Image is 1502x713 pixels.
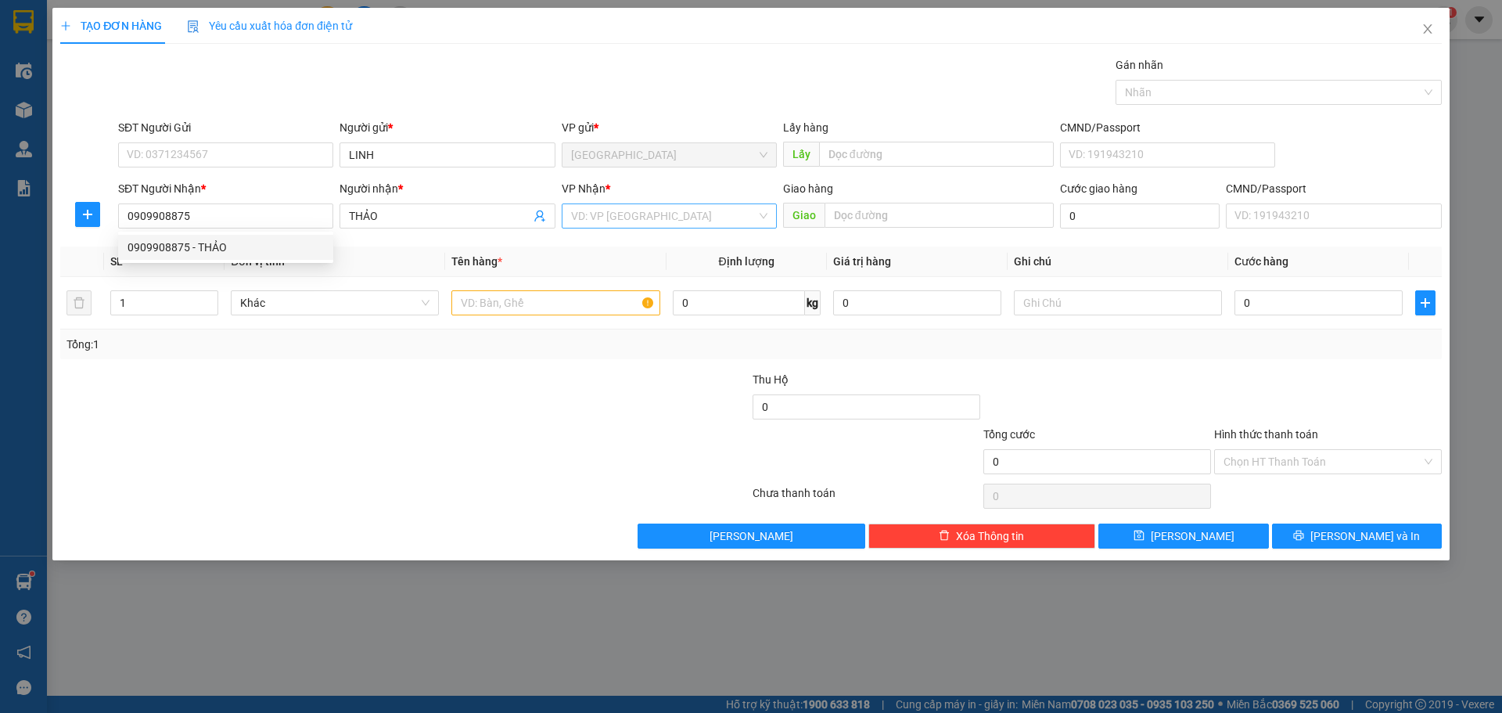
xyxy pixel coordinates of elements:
input: Cước giao hàng [1060,203,1220,229]
span: Giao [783,203,825,228]
span: Giao hàng [783,182,833,195]
div: Chưa thanh toán [751,484,982,512]
span: VP Nhận [562,182,605,195]
span: plus [60,20,71,31]
label: Gán nhãn [1116,59,1163,71]
span: Tên hàng [451,255,502,268]
span: Định lượng [719,255,774,268]
div: Tổng: 1 [66,336,580,353]
input: 0 [833,290,1001,315]
span: close [1421,23,1434,35]
input: Ghi Chú [1014,290,1222,315]
span: delete [939,530,950,542]
input: VD: Bàn, Ghế [451,290,659,315]
span: [PERSON_NAME] [1151,528,1234,545]
span: Yêu cầu xuất hóa đơn điện tử [187,20,352,32]
div: VP gửi [562,119,777,136]
span: Cước hàng [1234,255,1288,268]
button: Close [1406,8,1450,52]
div: Người gửi [340,119,555,136]
div: CMND/Passport [1226,180,1441,197]
span: Thu Hộ [753,373,789,386]
th: Ghi chú [1008,247,1228,277]
div: Người nhận [340,180,555,197]
div: SĐT Người Nhận [118,180,333,197]
button: plus [75,202,100,227]
span: Lấy [783,142,819,167]
span: user-add [534,210,546,222]
span: Khác [240,291,429,315]
span: plus [76,208,99,221]
span: plus [1416,297,1435,309]
button: plus [1415,290,1436,315]
span: save [1134,530,1144,542]
div: 0909908875 - THẢO [128,239,324,256]
button: deleteXóa Thông tin [868,524,1096,549]
img: icon [187,20,199,33]
div: 0909908875 - THẢO [118,235,333,260]
span: Giá trị hàng [833,255,891,268]
div: CMND/Passport [1060,119,1275,136]
button: save[PERSON_NAME] [1098,524,1268,549]
label: Hình thức thanh toán [1214,428,1318,441]
input: Dọc đường [825,203,1054,228]
span: Xóa Thông tin [956,528,1024,545]
span: Tân Châu [571,143,767,167]
span: kg [805,290,821,315]
button: delete [66,290,92,315]
input: Dọc đường [819,142,1054,167]
span: Tổng cước [983,428,1035,441]
button: printer[PERSON_NAME] và In [1272,524,1442,549]
span: [PERSON_NAME] và In [1310,528,1420,545]
span: Lấy hàng [783,121,828,134]
label: Cước giao hàng [1060,182,1137,195]
span: [PERSON_NAME] [710,528,793,545]
span: printer [1293,530,1304,542]
span: SL [110,255,123,268]
div: SĐT Người Gửi [118,119,333,136]
button: [PERSON_NAME] [638,524,865,549]
span: TẠO ĐƠN HÀNG [60,20,162,32]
